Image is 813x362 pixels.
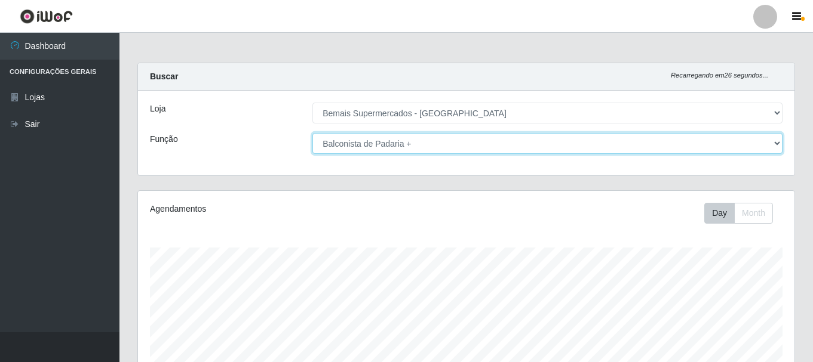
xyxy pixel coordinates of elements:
strong: Buscar [150,72,178,81]
i: Recarregando em 26 segundos... [671,72,768,79]
label: Função [150,133,178,146]
img: CoreUI Logo [20,9,73,24]
button: Month [734,203,773,224]
div: Toolbar with button groups [704,203,783,224]
label: Loja [150,103,165,115]
div: Agendamentos [150,203,403,215]
div: First group [704,203,773,224]
button: Day [704,203,735,224]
